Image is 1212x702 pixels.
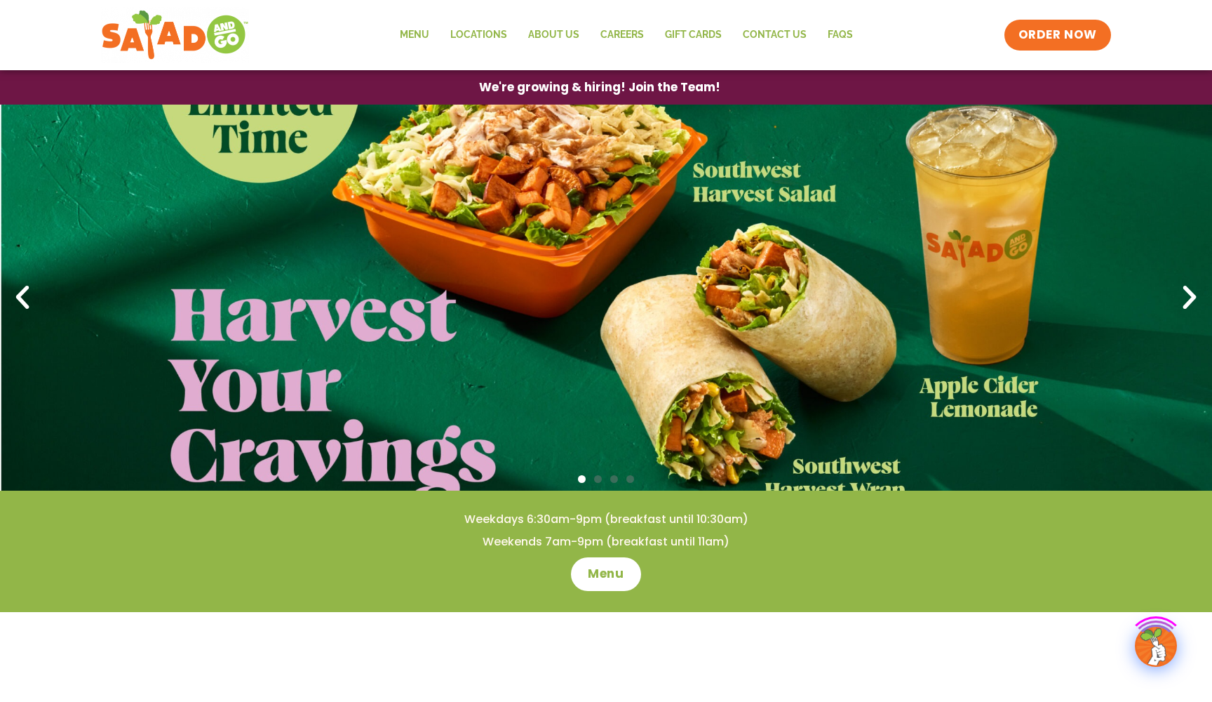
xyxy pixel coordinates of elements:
[7,282,38,313] div: Previous slide
[654,19,732,51] a: GIFT CARDS
[28,534,1184,550] h4: Weekends 7am-9pm (breakfast until 11am)
[578,475,586,483] span: Go to slide 1
[1004,20,1111,51] a: ORDER NOW
[594,475,602,483] span: Go to slide 2
[571,557,640,591] a: Menu
[626,475,634,483] span: Go to slide 4
[732,19,817,51] a: Contact Us
[389,19,863,51] nav: Menu
[518,19,590,51] a: About Us
[1174,282,1205,313] div: Next slide
[1018,27,1097,44] span: ORDER NOW
[610,475,618,483] span: Go to slide 3
[817,19,863,51] a: FAQs
[458,71,741,104] a: We're growing & hiring! Join the Team!
[479,81,720,93] span: We're growing & hiring! Join the Team!
[389,19,440,51] a: Menu
[101,7,249,63] img: new-SAG-logo-768×292
[588,566,624,583] span: Menu
[28,512,1184,527] h4: Weekdays 6:30am-9pm (breakfast until 10:30am)
[590,19,654,51] a: Careers
[440,19,518,51] a: Locations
